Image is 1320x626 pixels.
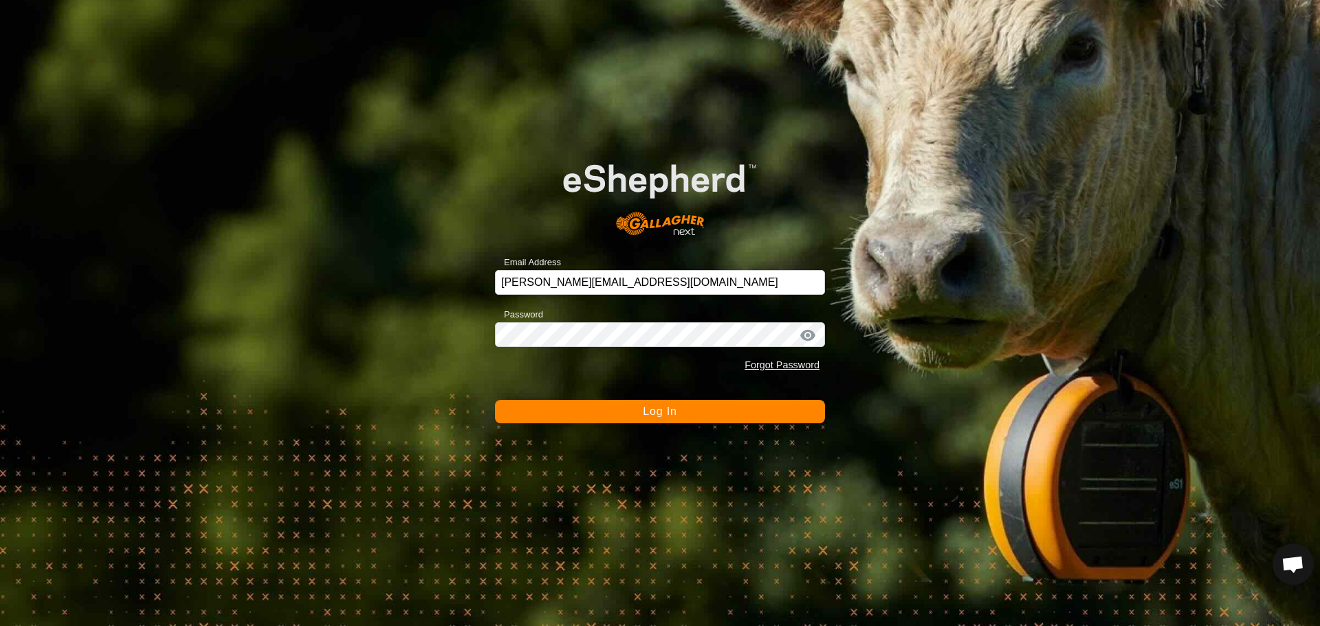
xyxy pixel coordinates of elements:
img: E-shepherd Logo [528,137,792,249]
div: Open chat [1273,544,1314,585]
a: Forgot Password [745,359,819,370]
label: Email Address [495,256,561,269]
span: Log In [643,405,676,417]
button: Log In [495,400,825,423]
input: Email Address [495,270,825,295]
label: Password [495,308,543,322]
